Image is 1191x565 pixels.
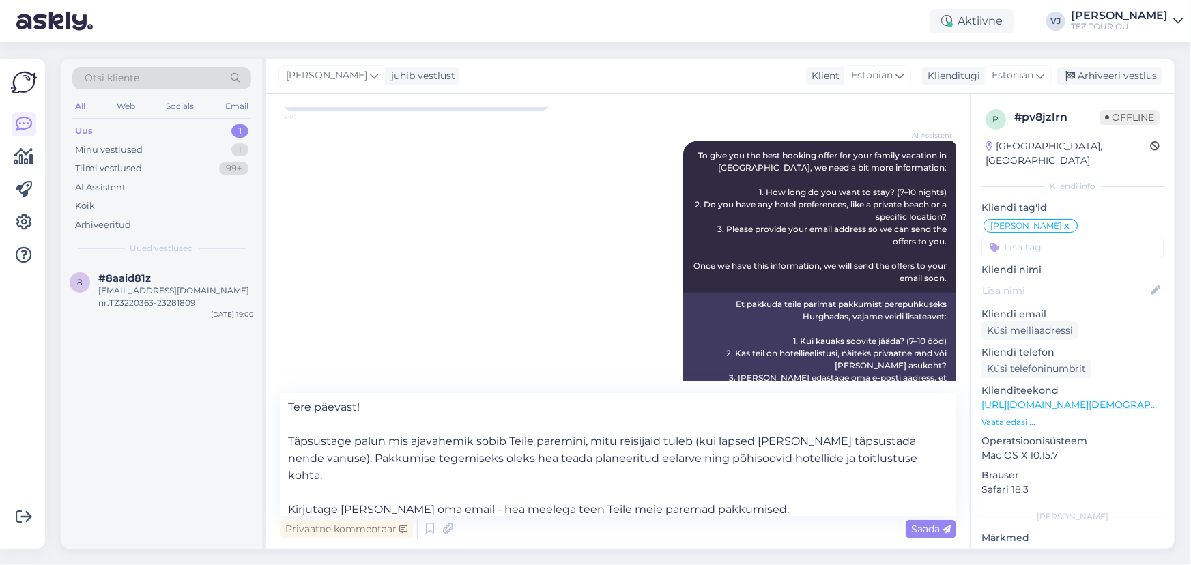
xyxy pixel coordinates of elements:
div: 1 [231,124,248,138]
div: Klienditugi [922,69,980,83]
span: AI Assistent [901,130,952,141]
div: Arhiveeri vestlus [1057,67,1162,85]
div: Kõik [75,199,95,213]
span: Offline [1100,110,1160,125]
div: Klient [806,69,840,83]
div: juhib vestlust [386,69,455,83]
p: Kliendi telefon [981,345,1164,360]
p: Klienditeekond [981,383,1164,398]
span: 2:10 [284,112,335,122]
div: [EMAIL_ADDRESS][DOMAIN_NAME] nr.TZ3220363-23281809 [98,285,254,309]
span: To give you the best booking offer for your family vacation in [GEOGRAPHIC_DATA], we need a bit m... [693,150,949,283]
span: Otsi kliente [85,71,139,85]
div: Web [114,98,138,115]
div: Aktiivne [930,9,1014,33]
div: All [72,98,88,115]
div: Tiimi vestlused [75,162,142,175]
p: Mac OS X 10.15.7 [981,448,1164,463]
div: Privaatne kommentaar [280,520,413,538]
span: #8aaid81z [98,272,151,285]
p: Märkmed [981,531,1164,545]
div: Arhiveeritud [75,218,131,232]
div: VJ [1046,12,1065,31]
div: Küsi meiliaadressi [981,321,1078,340]
div: [PERSON_NAME] [1071,10,1168,21]
span: Uued vestlused [130,242,194,255]
span: Estonian [851,68,893,83]
div: [DATE] 19:00 [211,309,254,319]
div: AI Assistent [75,181,126,194]
span: 8 [77,277,83,287]
div: # pv8jzlrn [1014,109,1100,126]
div: TEZ TOUR OÜ [1071,21,1168,32]
div: Socials [163,98,197,115]
p: Kliendi email [981,307,1164,321]
div: Email [223,98,251,115]
div: Minu vestlused [75,143,143,157]
span: [PERSON_NAME] [286,68,367,83]
div: 99+ [219,162,248,175]
p: Kliendi nimi [981,263,1164,277]
div: Küsi telefoninumbrit [981,360,1091,378]
div: [GEOGRAPHIC_DATA], [GEOGRAPHIC_DATA] [986,139,1150,168]
div: Et pakkuda teile parimat pakkumist perepuhkuseks Hurghadas, vajame veidi lisateavet: 1. Kui kauak... [683,293,956,439]
input: Lisa nimi [982,283,1148,298]
textarea: Tere päevast! Täpsustage palun mis ajavahemik sobib Teile paremini, mitu reisijaid tuleb (kui lap... [280,393,956,516]
span: p [993,114,999,124]
p: Brauser [981,468,1164,482]
img: Askly Logo [11,70,37,96]
p: Kliendi tag'id [981,201,1164,215]
span: Saada [911,523,951,535]
p: Operatsioonisüsteem [981,434,1164,448]
div: 1 [231,143,248,157]
div: Kliendi info [981,180,1164,192]
input: Lisa tag [981,237,1164,257]
p: Vaata edasi ... [981,416,1164,429]
div: [PERSON_NAME] [981,510,1164,523]
p: Safari 18.3 [981,482,1164,497]
span: [PERSON_NAME] [990,222,1062,230]
a: [PERSON_NAME]TEZ TOUR OÜ [1071,10,1183,32]
span: Estonian [992,68,1033,83]
div: Uus [75,124,93,138]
